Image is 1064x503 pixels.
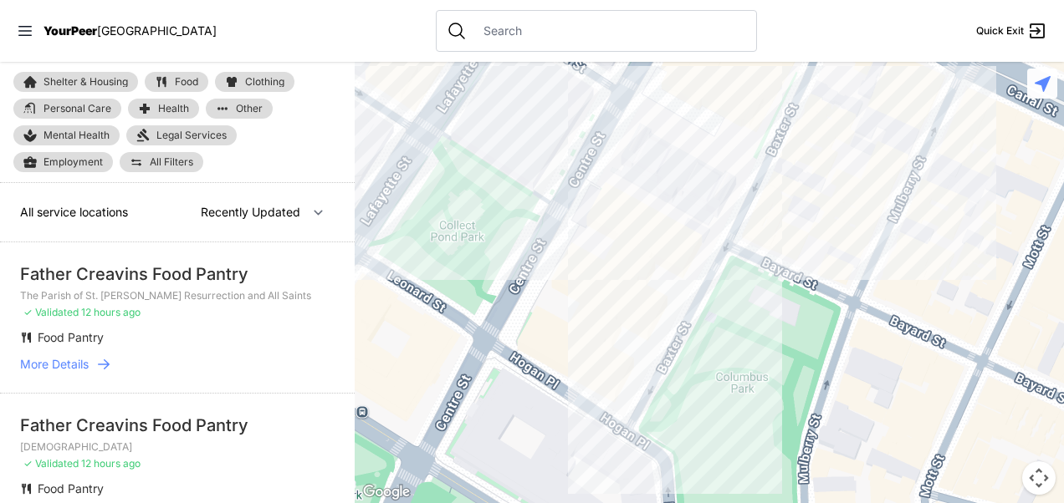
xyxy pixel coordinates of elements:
[150,157,193,167] span: All Filters
[206,99,273,119] a: Other
[43,23,97,38] span: YourPeer
[215,72,294,92] a: Clothing
[38,330,104,344] span: Food Pantry
[38,481,104,495] span: Food Pantry
[359,481,414,503] a: Open this area in Google Maps (opens a new window)
[43,77,128,87] span: Shelter & Housing
[43,155,103,169] span: Employment
[13,125,120,145] a: Mental Health
[97,23,217,38] span: [GEOGRAPHIC_DATA]
[13,152,113,172] a: Employment
[976,24,1024,38] span: Quick Exit
[13,72,138,92] a: Shelter & Housing
[245,77,284,87] span: Clothing
[20,414,335,437] div: Father Creavins Food Pantry
[473,23,746,39] input: Search
[175,77,198,87] span: Food
[236,104,263,114] span: Other
[43,129,110,142] span: Mental Health
[20,289,335,302] p: The Parish of St. [PERSON_NAME] Resurrection and All Saints
[23,306,79,318] span: ✓ Validated
[20,262,335,286] div: Father Creavins Food Pantry
[43,104,111,114] span: Personal Care
[359,481,414,503] img: Google
[145,72,208,92] a: Food
[23,457,79,470] span: ✓ Validated
[20,356,335,373] a: More Details
[81,306,141,318] span: 12 hours ago
[976,21,1047,41] a: Quick Exit
[81,457,141,470] span: 12 hours ago
[1022,461,1056,495] button: Map camera controls
[43,26,217,36] a: YourPeer[GEOGRAPHIC_DATA]
[126,125,237,145] a: Legal Services
[20,205,128,219] span: All service locations
[13,99,121,119] a: Personal Care
[20,356,89,373] span: More Details
[20,440,335,454] p: [DEMOGRAPHIC_DATA]
[156,129,227,142] span: Legal Services
[120,152,203,172] a: All Filters
[128,99,199,119] a: Health
[158,104,189,114] span: Health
